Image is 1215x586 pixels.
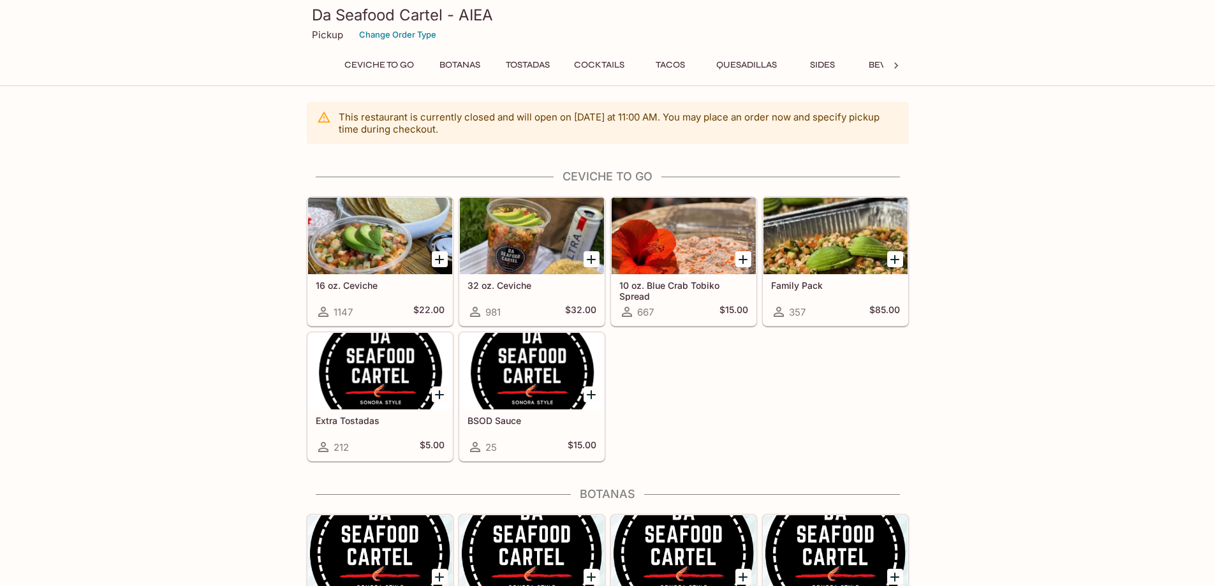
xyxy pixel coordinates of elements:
span: 981 [485,306,501,318]
h5: $22.00 [413,304,445,319]
h5: Family Pack [771,280,900,291]
a: 16 oz. Ceviche1147$22.00 [307,197,453,326]
button: Add Family Pack [887,251,903,267]
button: Beverages [862,56,929,74]
p: Pickup [312,29,343,41]
div: 16 oz. Ceviche [308,198,452,274]
div: Family Pack [763,198,908,274]
h5: 16 oz. Ceviche [316,280,445,291]
a: 32 oz. Ceviche981$32.00 [459,197,605,326]
button: Add Extra Tostadas [432,386,448,402]
h5: Extra Tostadas [316,415,445,426]
button: Ceviche To Go [337,56,421,74]
button: Add Chipilon [584,569,600,585]
button: Add BSOD Sauce [584,386,600,402]
button: Add 16 oz. Ceviche [432,251,448,267]
button: Botanas [431,56,489,74]
h4: Ceviche To Go [307,170,909,184]
div: Extra Tostadas [308,333,452,409]
div: 10 oz. Blue Crab Tobiko Spread [612,198,756,274]
button: Change Order Type [353,25,442,45]
a: 10 oz. Blue Crab Tobiko Spread667$15.00 [611,197,756,326]
div: BSOD Sauce [460,333,604,409]
span: 357 [789,306,806,318]
h5: $5.00 [420,439,445,455]
button: Tostadas [499,56,557,74]
button: Add Chicharron de Pescado [887,569,903,585]
button: Cocktails [567,56,631,74]
span: 212 [334,441,349,453]
h5: 10 oz. Blue Crab Tobiko Spread [619,280,748,301]
button: Add Toritos [432,569,448,585]
button: Add 32 oz. Ceviche [584,251,600,267]
h5: BSOD Sauce [468,415,596,426]
button: Sides [794,56,851,74]
h5: $32.00 [565,304,596,319]
h5: $85.00 [869,304,900,319]
h4: Botanas [307,487,909,501]
span: 25 [485,441,497,453]
h5: 32 oz. Ceviche [468,280,596,291]
span: 1147 [334,306,353,318]
span: 667 [637,306,654,318]
h5: $15.00 [719,304,748,319]
a: Family Pack357$85.00 [763,197,908,326]
button: Quesadillas [709,56,784,74]
button: Tacos [642,56,699,74]
a: BSOD Sauce25$15.00 [459,332,605,461]
div: 32 oz. Ceviche [460,198,604,274]
h3: Da Seafood Cartel - AIEA [312,5,904,25]
p: This restaurant is currently closed and will open on [DATE] at 11:00 AM . You may place an order ... [339,111,899,135]
button: Add 10 oz. Blue Crab Tobiko Spread [735,251,751,267]
a: Extra Tostadas212$5.00 [307,332,453,461]
h5: $15.00 [568,439,596,455]
button: Add Tiraditos [735,569,751,585]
